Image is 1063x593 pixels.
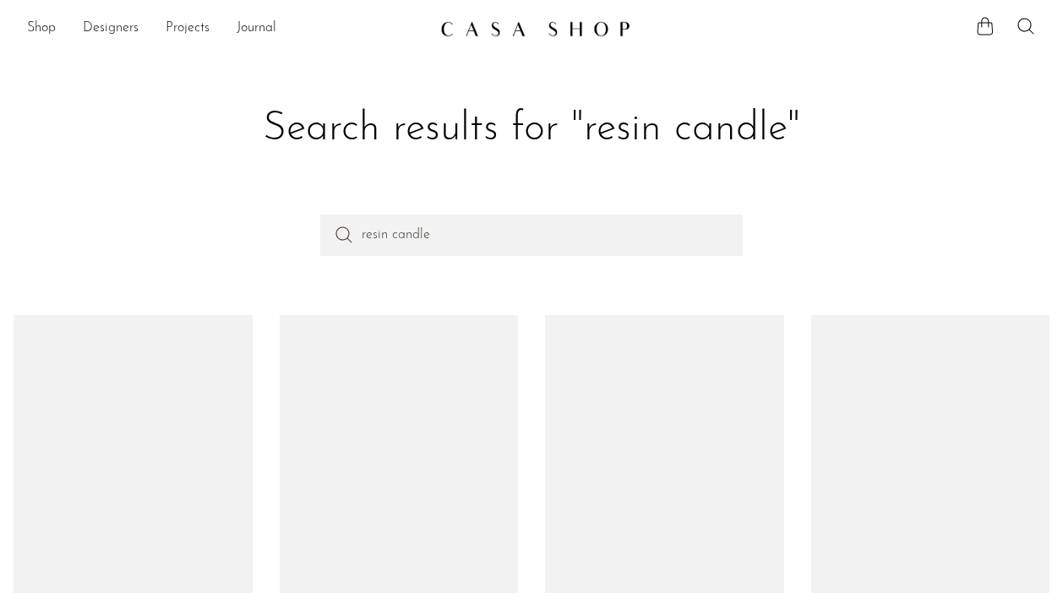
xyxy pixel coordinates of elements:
[27,103,1036,155] h1: Search results for "resin candle"
[320,215,743,255] input: Perform a search
[237,18,276,40] a: Journal
[27,18,56,40] a: Shop
[27,14,427,43] nav: Desktop navigation
[166,18,210,40] a: Projects
[83,18,139,40] a: Designers
[27,14,427,43] ul: NEW HEADER MENU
